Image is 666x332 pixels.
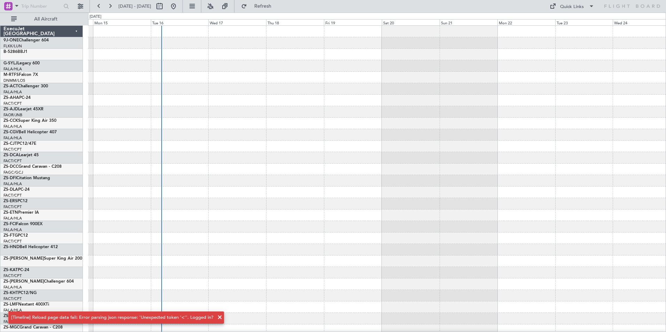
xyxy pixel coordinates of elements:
span: ZS-ETN [3,211,18,215]
a: FACT/CPT [3,239,22,244]
span: ZS-KHT [3,291,18,295]
a: ZS-AJDLearjet 45XR [3,107,44,111]
div: Mon 15 [93,19,151,25]
a: M-RTFSFalcon 7X [3,73,38,77]
div: Thu 18 [266,19,324,25]
a: FLKK/LUN [3,44,22,49]
span: All Aircraft [18,17,73,22]
a: B-5286BBJ1 [3,50,28,54]
a: FALA/HLA [3,66,22,72]
a: ZS-FTGPC12 [3,234,28,238]
a: FACT/CPT [3,296,22,301]
div: Tue 23 [555,19,613,25]
span: ZS-LMF [3,302,18,307]
span: ZS-AJD [3,107,18,111]
span: ZS-HND [3,245,20,249]
span: ZS-ACT [3,84,18,88]
a: ZS-ERSPC12 [3,199,28,203]
div: Quick Links [560,3,584,10]
div: Sun 21 [440,19,497,25]
a: ZS-DFICitation Mustang [3,176,50,180]
span: ZS-DCC [3,165,18,169]
a: FALA/HLA [3,285,22,290]
a: FACT/CPT [3,204,22,210]
span: B-5286 [3,50,17,54]
a: ZS-[PERSON_NAME]Super King Air 200 [3,256,82,261]
div: [DATE] [90,14,101,20]
a: G-SYLJLegacy 600 [3,61,40,65]
a: ZS-DLAPC-24 [3,188,30,192]
span: ZS-FTG [3,234,18,238]
a: FALA/HLA [3,124,22,129]
a: ZS-FCIFalcon 900EX [3,222,42,226]
span: Refresh [248,4,278,9]
div: Tue 16 [151,19,209,25]
span: ZS-KAT [3,268,18,272]
div: Wed 17 [208,19,266,25]
a: ZS-LMFNextant 400XTi [3,302,49,307]
a: FACT/CPT [3,101,22,106]
a: FACT/CPT [3,193,22,198]
a: ZS-CCKSuper King Air 350 [3,119,56,123]
span: G-SYLJ [3,61,17,65]
a: FACT/CPT [3,147,22,152]
span: M-RTFS [3,73,19,77]
a: ZS-KHTPC12/NG [3,291,37,295]
a: FACT/CPT [3,158,22,164]
a: FALA/HLA [3,89,22,95]
a: ZS-ETNPremier IA [3,211,39,215]
a: ZS-ACTChallenger 300 [3,84,48,88]
a: ZS-[PERSON_NAME]Challenger 604 [3,279,74,284]
a: ZS-KATPC-24 [3,268,29,272]
span: ZS-[PERSON_NAME] [3,279,44,284]
span: ZS-DFI [3,176,16,180]
a: FALA/HLA [3,135,22,141]
button: Refresh [238,1,280,12]
a: ZS-DCALearjet 45 [3,153,39,157]
span: 9J-ONE [3,38,19,42]
a: FACT/CPT [3,273,22,278]
a: FAGC/GCJ [3,170,23,175]
button: All Aircraft [8,14,76,25]
a: ZS-HNDBell Helicopter 412 [3,245,58,249]
div: [Timeline] Reload page data fail: Error parsing json response: 'Unexpected token '<''. Logged in? [11,314,214,321]
a: ZS-CJTPC12/47E [3,142,36,146]
span: ZS-CJT [3,142,17,146]
div: Mon 22 [497,19,555,25]
span: ZS-ERS [3,199,17,203]
a: 9J-ONEChallenger 604 [3,38,49,42]
a: ZS-CGVBell Helicopter 407 [3,130,57,134]
a: FALA/HLA [3,227,22,232]
a: FALA/HLA [3,181,22,187]
div: Sat 20 [382,19,440,25]
span: ZS-AHA [3,96,19,100]
a: FALA/HLA [3,216,22,221]
span: ZS-FCI [3,222,16,226]
div: Fri 19 [324,19,382,25]
span: ZS-[PERSON_NAME] [3,256,44,261]
span: [DATE] - [DATE] [118,3,151,9]
span: ZS-DCA [3,153,19,157]
button: Quick Links [546,1,598,12]
input: Trip Number [21,1,61,11]
a: DNMM/LOS [3,78,25,83]
a: ZS-DCCGrand Caravan - C208 [3,165,62,169]
span: ZS-CCK [3,119,18,123]
a: ZS-AHAPC-24 [3,96,31,100]
span: ZS-CGV [3,130,18,134]
a: FAOR/JNB [3,112,22,118]
span: ZS-DLA [3,188,18,192]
